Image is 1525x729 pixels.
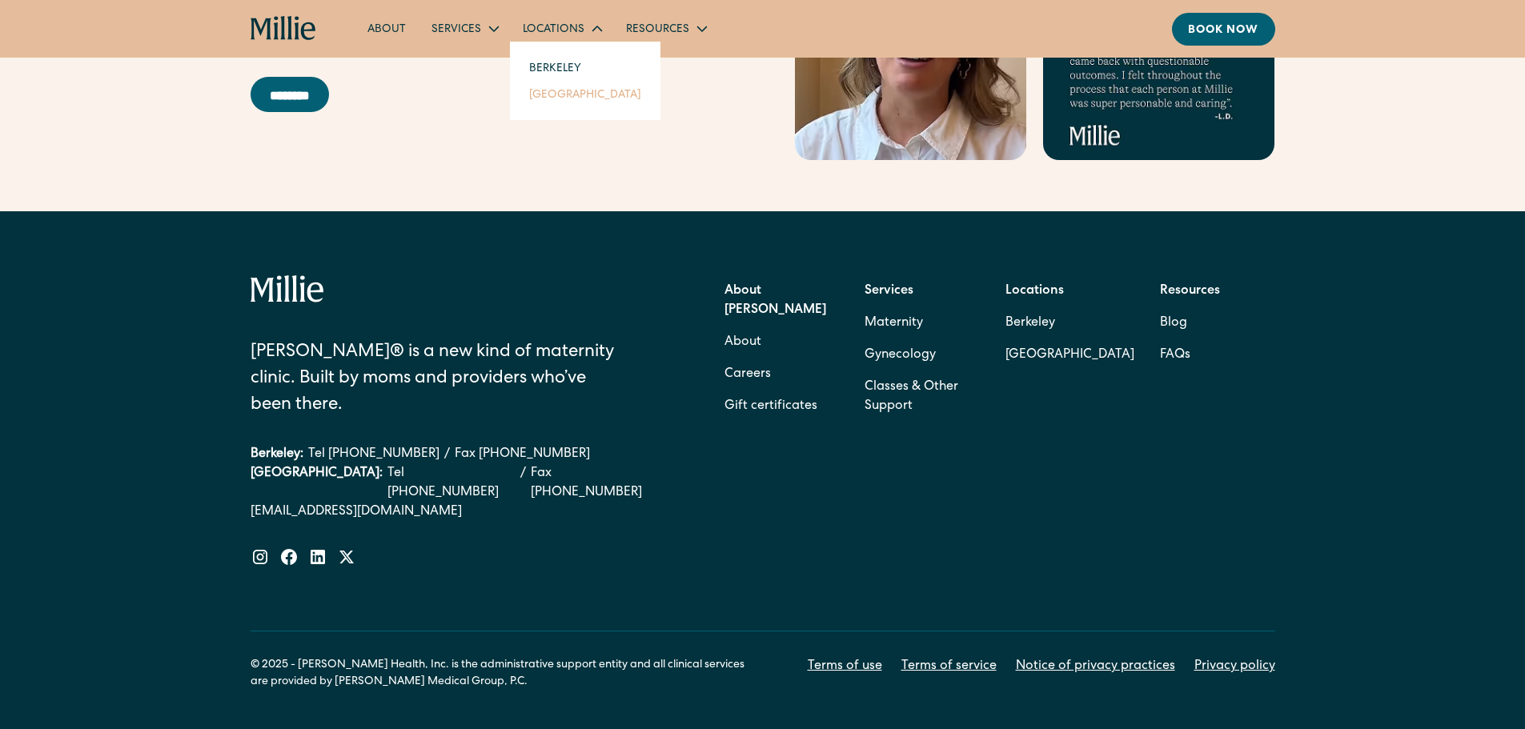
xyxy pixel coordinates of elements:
a: Tel [PHONE_NUMBER] [308,445,439,464]
div: Locations [523,22,584,38]
a: Fax [PHONE_NUMBER] [455,445,590,464]
div: Services [431,22,481,38]
div: Resources [613,15,718,42]
div: / [444,445,450,464]
a: [GEOGRAPHIC_DATA] [516,81,654,107]
div: / [520,464,526,503]
a: Privacy policy [1194,657,1275,676]
div: Services [419,15,510,42]
strong: Services [865,285,913,298]
a: Fax [PHONE_NUMBER] [531,464,663,503]
a: Terms of use [808,657,882,676]
strong: Locations [1005,285,1064,298]
a: Berkeley [516,54,654,81]
div: Resources [626,22,689,38]
div: [PERSON_NAME]® is a new kind of maternity clinic. Built by moms and providers who’ve been there. [251,340,628,419]
div: Locations [510,15,613,42]
div: Berkeley: [251,445,303,464]
a: Careers [724,358,771,391]
a: Berkeley [1005,307,1134,339]
strong: Resources [1160,285,1220,298]
a: Gift certificates [724,391,817,423]
div: [GEOGRAPHIC_DATA]: [251,464,383,503]
a: FAQs [1160,339,1190,371]
a: [EMAIL_ADDRESS][DOMAIN_NAME] [251,503,664,522]
a: Notice of privacy practices [1016,657,1175,676]
a: Classes & Other Support [865,371,980,423]
a: Terms of service [901,657,997,676]
a: Gynecology [865,339,936,371]
a: home [251,16,317,42]
a: About [724,326,761,358]
div: © 2025 - [PERSON_NAME] Health, Inc. is the administrative support entity and all clinical service... [251,657,763,691]
a: About [355,15,419,42]
strong: About [PERSON_NAME] [724,285,826,317]
a: Book now [1172,13,1275,46]
div: Book now [1188,22,1259,39]
a: [GEOGRAPHIC_DATA] [1005,339,1134,371]
a: Maternity [865,307,923,339]
a: Tel [PHONE_NUMBER] [387,464,516,503]
nav: Locations [510,42,660,120]
a: Blog [1160,307,1187,339]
